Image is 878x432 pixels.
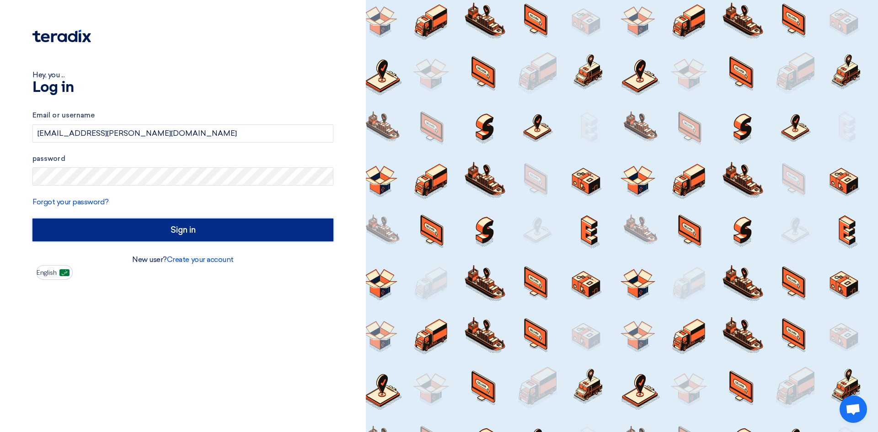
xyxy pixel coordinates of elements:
[32,30,91,43] img: Teradix logo
[32,80,74,95] font: Log in
[840,395,867,423] a: Open chat
[167,255,234,264] a: Create your account
[132,255,167,264] font: New user?
[32,111,95,119] font: Email or username
[32,197,109,206] a: Forgot your password?
[32,124,333,143] input: Enter your business email or username
[32,70,64,79] font: Hey, you ...
[32,155,65,163] font: password
[36,265,73,280] button: English
[32,219,333,241] input: Sign in
[37,269,57,277] font: English
[59,269,70,276] img: ar-AR.png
